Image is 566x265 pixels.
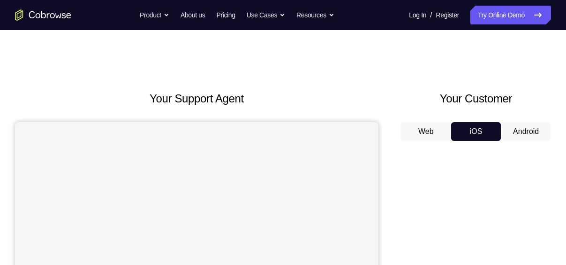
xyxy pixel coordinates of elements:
[401,90,551,107] h2: Your Customer
[15,90,378,107] h2: Your Support Agent
[436,6,459,24] a: Register
[470,6,551,24] a: Try Online Demo
[216,6,235,24] a: Pricing
[501,122,551,141] button: Android
[409,6,426,24] a: Log In
[247,6,285,24] button: Use Cases
[430,9,432,21] span: /
[181,6,205,24] a: About us
[451,122,501,141] button: iOS
[296,6,334,24] button: Resources
[140,6,169,24] button: Product
[15,9,71,21] a: Go to the home page
[401,122,451,141] button: Web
